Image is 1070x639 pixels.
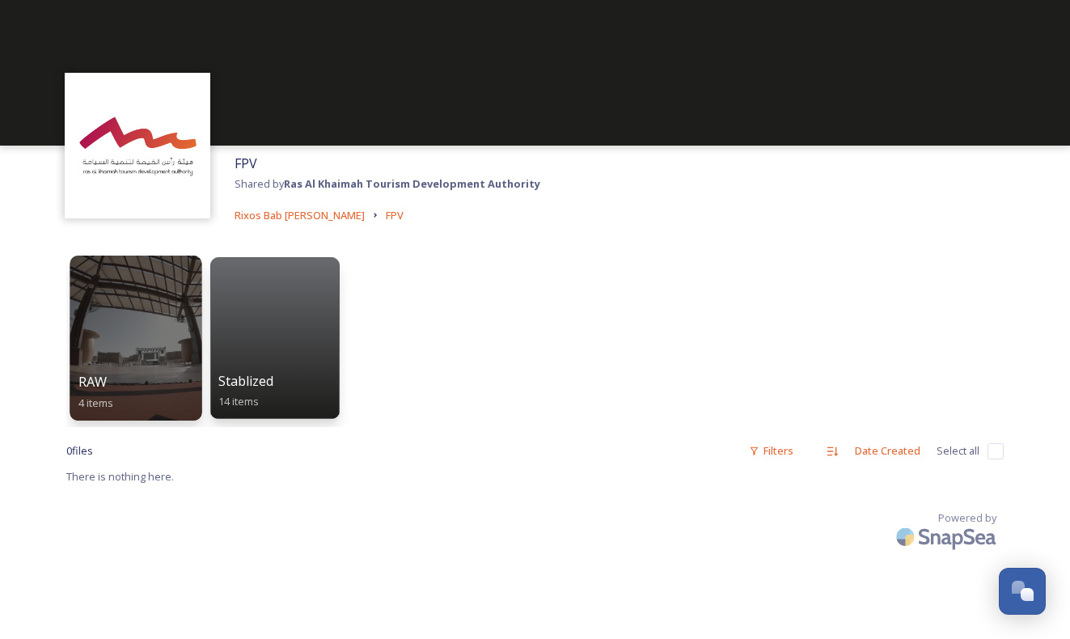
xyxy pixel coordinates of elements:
span: 0 file s [66,443,93,459]
a: RAW4 items [66,249,205,419]
strong: Ras Al Khaimah Tourism Development Authority [284,176,540,191]
a: FPV [386,205,404,225]
img: Logo_RAKTDA_RGB-01.png [73,81,202,210]
span: Powered by [938,510,996,526]
span: There is nothing here. [66,469,174,484]
button: Open Chat [999,568,1046,615]
span: RAW [78,373,107,391]
span: Shared by [235,176,540,191]
img: SnapSea Logo [891,518,1004,556]
span: Rixos Bab [PERSON_NAME] [235,208,365,222]
a: Rixos Bab [PERSON_NAME] [235,205,365,225]
span: 4 items [78,395,113,409]
span: FPV [235,154,257,172]
span: Select all [937,443,979,459]
span: Stablized [218,372,273,390]
span: FPV [386,208,404,222]
span: 14 items [218,394,259,408]
div: Filters [741,435,801,467]
a: Stablized14 items [205,249,345,419]
div: Date Created [847,435,928,467]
